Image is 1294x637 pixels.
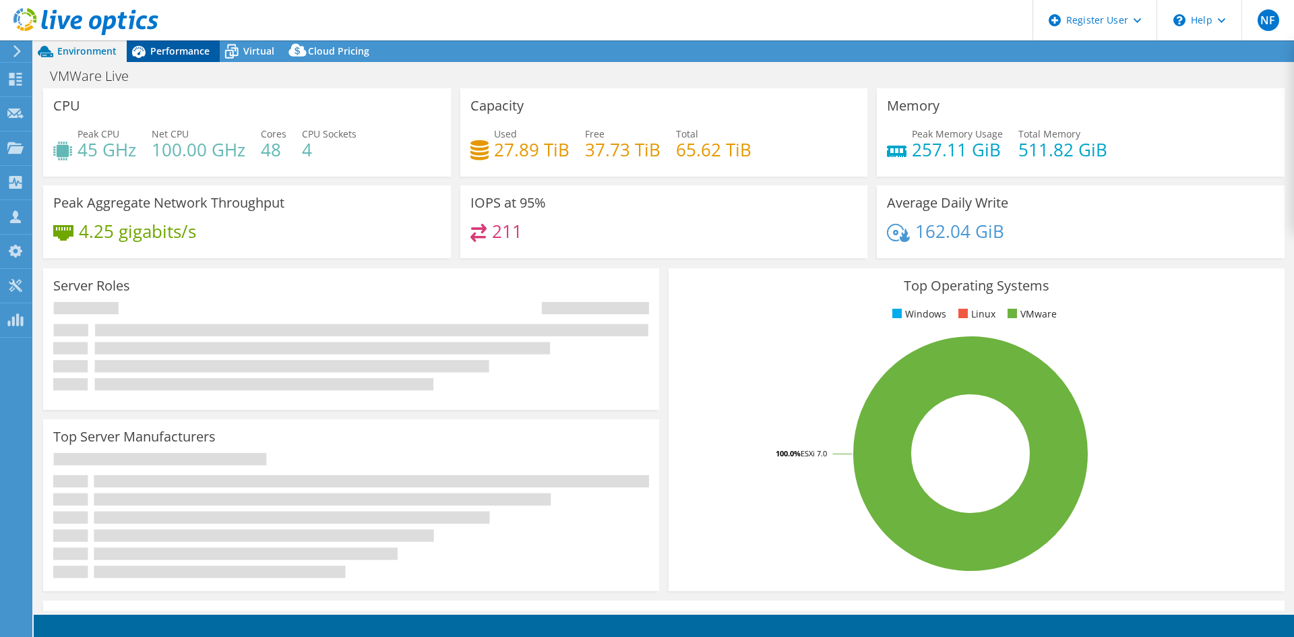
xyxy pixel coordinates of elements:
h4: 257.11 GiB [912,142,1003,157]
span: Cores [261,127,286,140]
h3: Memory [887,98,939,113]
span: Total Memory [1018,127,1080,140]
h4: 211 [492,224,522,239]
span: Peak CPU [78,127,119,140]
tspan: 100.0% [776,448,801,458]
h3: Average Daily Write [887,195,1008,210]
h3: CPU [53,98,80,113]
span: Performance [150,44,210,57]
h4: 162.04 GiB [915,224,1004,239]
h3: Server Roles [53,278,130,293]
span: CPU Sockets [302,127,357,140]
h4: 27.89 TiB [494,142,569,157]
span: Net CPU [152,127,189,140]
span: Used [494,127,517,140]
h4: 37.73 TiB [585,142,660,157]
h3: Peak Aggregate Network Throughput [53,195,284,210]
h3: IOPS at 95% [470,195,546,210]
svg: \n [1173,14,1185,26]
h4: 4 [302,142,357,157]
h4: 4.25 gigabits/s [79,224,196,239]
span: Virtual [243,44,274,57]
tspan: ESXi 7.0 [801,448,827,458]
h4: 100.00 GHz [152,142,245,157]
h4: 65.62 TiB [676,142,751,157]
span: Cloud Pricing [308,44,369,57]
span: NF [1258,9,1279,31]
span: Peak Memory Usage [912,127,1003,140]
h3: Top Server Manufacturers [53,429,216,444]
span: Free [585,127,605,140]
span: Total [676,127,698,140]
li: Linux [955,307,995,322]
li: VMware [1004,307,1057,322]
li: Windows [889,307,946,322]
h4: 45 GHz [78,142,136,157]
h4: 511.82 GiB [1018,142,1107,157]
h3: Top Operating Systems [679,278,1274,293]
h3: Capacity [470,98,524,113]
h4: 48 [261,142,286,157]
span: Environment [57,44,117,57]
h1: VMWare Live [44,69,150,84]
